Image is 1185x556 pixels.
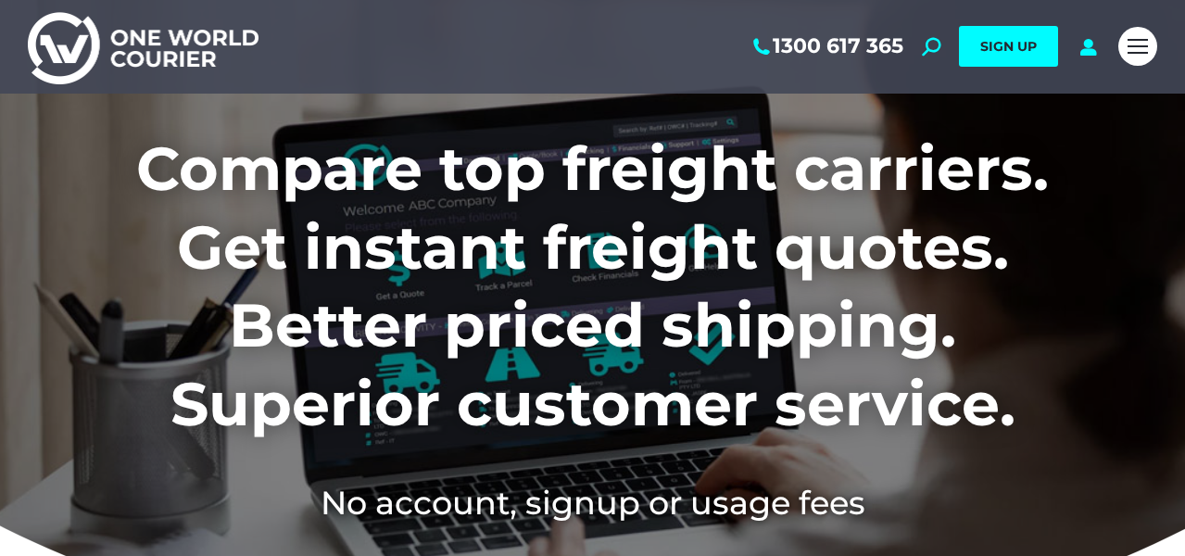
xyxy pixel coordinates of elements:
[980,38,1037,55] span: SIGN UP
[1118,27,1157,66] a: Mobile menu icon
[28,480,1157,525] h2: No account, signup or usage fees
[28,9,258,84] img: One World Courier
[959,26,1058,67] a: SIGN UP
[28,130,1157,443] h1: Compare top freight carriers. Get instant freight quotes. Better priced shipping. Superior custom...
[750,34,903,58] a: 1300 617 365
